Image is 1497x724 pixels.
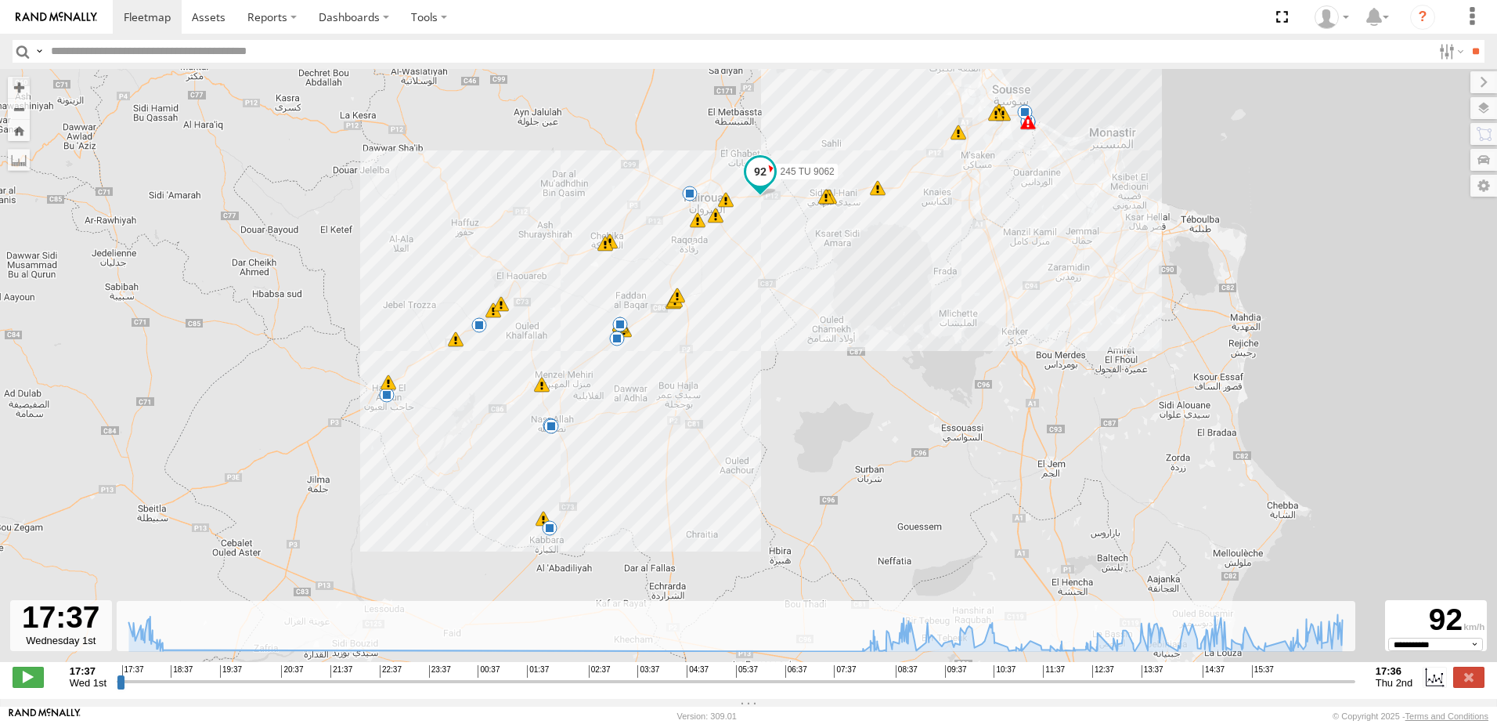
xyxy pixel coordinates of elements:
a: Terms and Conditions [1405,711,1488,721]
span: 15:37 [1252,665,1274,678]
span: 01:37 [527,665,549,678]
span: 11:37 [1043,665,1065,678]
span: Thu 2nd Oct 2025 [1376,677,1413,689]
span: 22:37 [380,665,402,678]
div: 5 [870,180,886,196]
span: 04:37 [687,665,709,678]
span: 23:37 [429,665,451,678]
label: Measure [8,149,30,171]
span: Wed 1st Oct 2025 [70,677,106,689]
span: 06:37 [785,665,807,678]
span: 00:37 [478,665,500,678]
span: 17:37 [122,665,144,678]
label: Search Query [33,40,45,63]
span: 245 TU 9062 [781,166,835,177]
span: 19:37 [220,665,242,678]
button: Zoom in [8,77,30,98]
div: 9 [379,387,395,403]
div: Nejah Benkhalifa [1309,5,1355,29]
span: 07:37 [834,665,856,678]
div: 6 [381,375,396,390]
i: ? [1410,5,1435,30]
span: 02:37 [589,665,611,678]
div: 5 [534,377,550,393]
span: 05:37 [736,665,758,678]
span: 09:37 [945,665,967,678]
button: Zoom out [8,98,30,120]
strong: 17:36 [1376,665,1413,677]
span: 18:37 [171,665,193,678]
label: Search Filter Options [1433,40,1466,63]
label: Close [1453,667,1484,687]
span: 12:37 [1092,665,1114,678]
strong: 17:37 [70,665,106,677]
label: Play/Stop [13,667,44,687]
label: Map Settings [1470,175,1497,197]
div: 92 [1387,603,1484,638]
span: 21:37 [330,665,352,678]
span: 08:37 [896,665,918,678]
span: 13:37 [1142,665,1163,678]
button: Zoom Home [8,120,30,141]
div: 6 [536,511,551,527]
a: Visit our Website [9,708,81,724]
span: 03:37 [637,665,659,678]
div: © Copyright 2025 - [1333,711,1488,721]
span: 20:37 [281,665,303,678]
div: Version: 309.01 [677,711,737,721]
img: rand-logo.svg [16,12,97,23]
span: 10:37 [994,665,1015,678]
span: 14:37 [1203,665,1225,678]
